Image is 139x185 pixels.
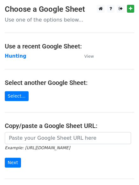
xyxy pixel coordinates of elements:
[5,5,134,14] h3: Choose a Google Sheet
[5,79,134,86] h4: Select another Google Sheet:
[5,158,21,168] input: Next
[5,53,26,59] a: Hunting
[5,122,134,130] h4: Copy/paste a Google Sheet URL:
[78,53,94,59] a: View
[5,42,134,50] h4: Use a recent Google Sheet:
[84,54,94,59] small: View
[5,16,134,23] p: Use one of the options below...
[5,91,29,101] a: Select...
[5,132,131,144] input: Paste your Google Sheet URL here
[5,145,70,150] small: Example: [URL][DOMAIN_NAME]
